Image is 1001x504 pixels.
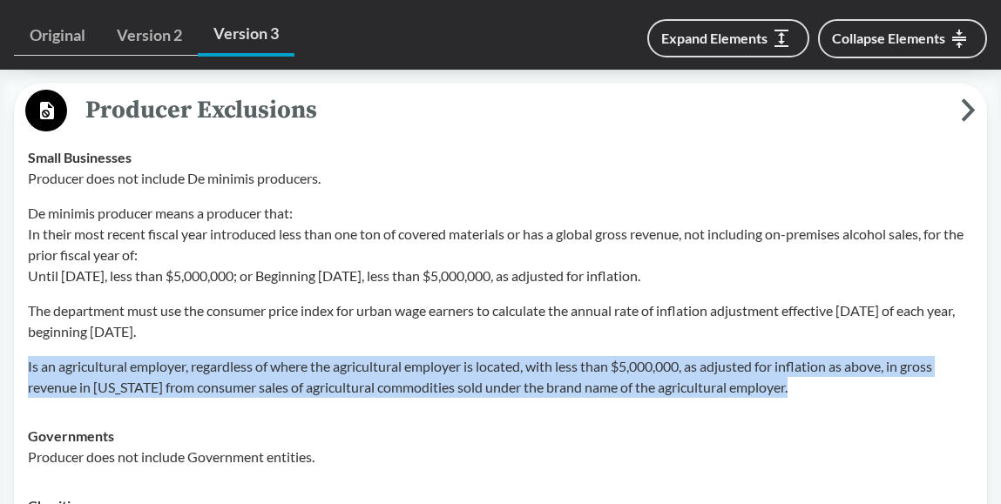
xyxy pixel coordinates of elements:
[28,447,973,467] p: Producer does not include Government entities.
[28,300,973,342] p: The department must use the consumer price index for urban wage earners to calculate the annual r...
[28,356,973,398] p: Is an agricultural employer, regardless of where the agricultural employer is located, with less ...
[28,149,132,165] strong: Small Businesses
[28,168,973,189] p: Producer does not include De minimis producers.
[28,203,973,286] p: De minimis producer means a producer that: In their most recent fiscal year introduced less than ...
[198,14,294,57] a: Version 3
[101,16,198,56] a: Version 2
[67,91,961,130] span: Producer Exclusions
[818,19,987,58] button: Collapse Elements
[28,427,114,444] strong: Governments
[14,16,101,56] a: Original
[647,19,809,57] button: Expand Elements
[20,89,981,133] button: Producer Exclusions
